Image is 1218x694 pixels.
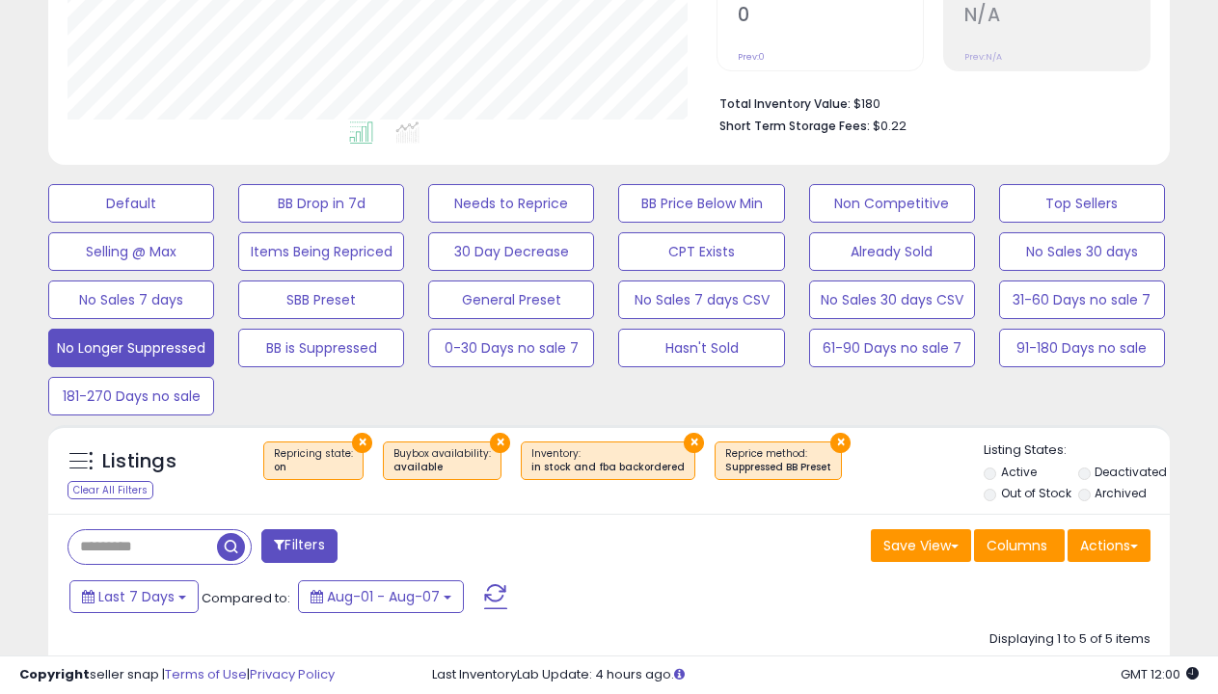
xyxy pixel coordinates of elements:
[1095,485,1147,501] label: Archived
[871,529,971,562] button: Save View
[984,441,1170,460] p: Listing States:
[274,461,353,474] div: on
[274,446,353,475] span: Repricing state :
[238,184,404,223] button: BB Drop in 7d
[725,446,831,475] span: Reprice method :
[428,232,594,271] button: 30 Day Decrease
[684,433,704,453] button: ×
[531,446,685,475] span: Inventory :
[19,666,335,684] div: seller snap | |
[48,329,214,367] button: No Longer Suppressed
[999,232,1165,271] button: No Sales 30 days
[989,630,1150,649] div: Displaying 1 to 5 of 5 items
[1095,464,1167,480] label: Deactivated
[428,280,594,319] button: General Preset
[393,446,491,475] span: Buybox availability :
[618,184,784,223] button: BB Price Below Min
[238,280,404,319] button: SBB Preset
[1001,464,1037,480] label: Active
[432,666,1199,684] div: Last InventoryLab Update: 4 hours ago.
[428,184,594,223] button: Needs to Reprice
[1121,665,1199,683] span: 2025-08-15 12:00 GMT
[19,665,90,683] strong: Copyright
[238,329,404,367] button: BB is Suppressed
[261,529,337,563] button: Filters
[48,232,214,271] button: Selling @ Max
[987,536,1047,555] span: Columns
[999,329,1165,367] button: 91-180 Days no sale
[964,4,1150,30] h2: N/A
[531,461,685,474] div: in stock and fba backordered
[393,461,491,474] div: available
[490,433,510,453] button: ×
[428,329,594,367] button: 0-30 Days no sale 7
[102,448,176,475] h5: Listings
[725,461,831,474] div: Suppressed BB Preset
[48,280,214,319] button: No Sales 7 days
[738,51,765,63] small: Prev: 0
[719,91,1136,114] li: $180
[250,665,335,683] a: Privacy Policy
[809,329,975,367] button: 61-90 Days no sale 7
[48,184,214,223] button: Default
[68,481,153,499] div: Clear All Filters
[618,329,784,367] button: Hasn't Sold
[809,232,975,271] button: Already Sold
[1001,485,1071,501] label: Out of Stock
[964,51,1002,63] small: Prev: N/A
[738,4,923,30] h2: 0
[719,95,851,112] b: Total Inventory Value:
[1068,529,1150,562] button: Actions
[999,184,1165,223] button: Top Sellers
[48,377,214,415] button: 181-270 Days no sale
[327,587,440,606] span: Aug-01 - Aug-07
[873,117,907,135] span: $0.22
[98,587,175,606] span: Last 7 Days
[298,580,464,613] button: Aug-01 - Aug-07
[719,118,870,134] b: Short Term Storage Fees:
[809,280,975,319] button: No Sales 30 days CSV
[238,232,404,271] button: Items Being Repriced
[618,280,784,319] button: No Sales 7 days CSV
[69,580,199,613] button: Last 7 Days
[809,184,975,223] button: Non Competitive
[999,280,1165,319] button: 31-60 Days no sale 7
[618,232,784,271] button: CPT Exists
[974,529,1065,562] button: Columns
[352,433,372,453] button: ×
[165,665,247,683] a: Terms of Use
[830,433,851,453] button: ×
[202,589,290,607] span: Compared to:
